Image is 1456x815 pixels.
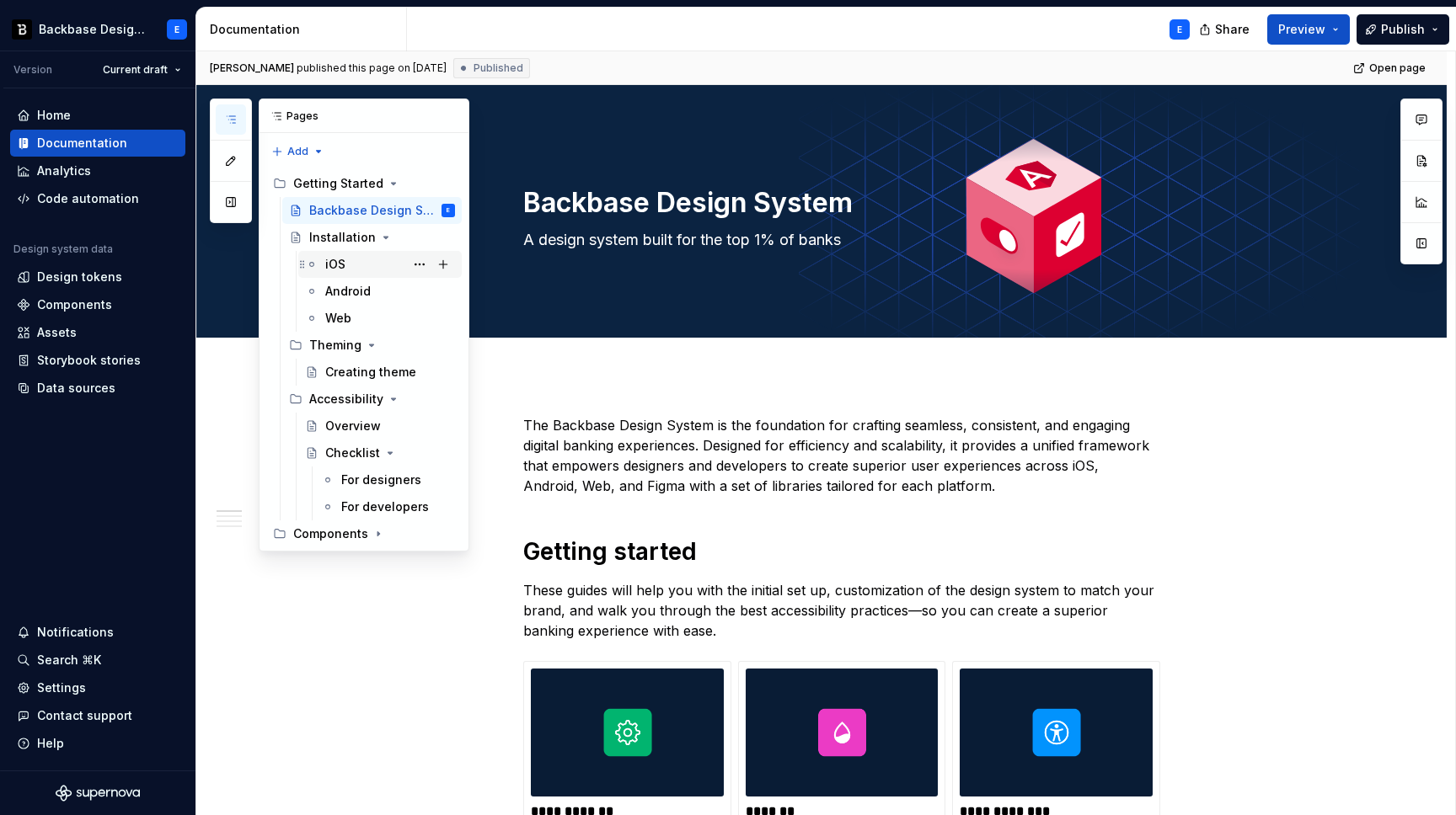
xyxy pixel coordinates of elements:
div: Design system data [13,242,113,256]
div: Code automation [37,190,139,207]
a: For developers [314,493,462,520]
div: Notifications [37,624,114,641]
div: Page tree [266,170,462,547]
a: Settings [10,674,185,701]
div: Components [266,520,462,547]
a: Checklist [298,439,462,466]
div: Accessibility [282,386,462,413]
div: Getting Started [293,175,383,192]
img: ca3a31e5-6c8e-4e38-902e-0cc72a839c63.png [960,669,1153,796]
a: For designers [314,466,462,493]
div: Version [13,63,52,77]
a: Android [298,278,462,305]
div: Help [37,735,64,752]
div: Settings [37,679,86,696]
a: Documentation [10,130,185,157]
div: Theming [282,332,462,359]
div: Web [325,310,351,327]
div: E [1177,23,1182,36]
div: Theming [309,337,361,354]
a: Analytics [10,157,185,184]
button: Preview [1267,14,1350,45]
div: Contact support [37,707,132,724]
div: published this page on [DATE] [297,61,447,75]
div: For designers [341,471,421,488]
button: Contact support [10,702,185,729]
a: Components [10,291,185,318]
div: E [174,23,179,36]
div: E [447,202,450,219]
div: Checklist [325,445,380,461]
span: [PERSON_NAME] [210,61,294,75]
div: Components [293,525,368,542]
div: Accessibility [309,391,383,407]
a: Backbase Design SystemE [282,197,462,224]
button: Backbase Design SystemE [3,11,192,47]
a: Data sources [10,375,185,402]
div: Getting Started [266,170,462,197]
textarea: Backbase Design System [520,183,1157,223]
p: The Backbase Design System is the foundation for crafting seamless, consistent, and engaging digi... [523,415,1160,496]
div: Search ⌘K [37,652,101,669]
button: Help [10,730,185,757]
button: Share [1191,14,1261,45]
div: Android [325,283,371,300]
img: ef5c8306-425d-487c-96cf-06dd46f3a532.png [12,19,32,40]
a: Overview [298,413,462,439]
div: Assets [37,324,77,341]
div: Data sources [37,380,115,397]
svg: Supernova Logo [56,785,140,802]
div: Design tokens [37,269,122,285]
div: Backbase Design System [39,21,147,38]
img: 277b73df-9dc4-4fb4-9219-e25c405e279c.png [746,669,939,796]
h1: Getting started [523,536,1160,567]
div: Pages [260,99,468,133]
span: Open page [1369,61,1426,75]
button: Search ⌘K [10,647,185,674]
a: Storybook stories [10,347,185,374]
div: Storybook stories [37,352,141,369]
a: iOS [298,251,462,278]
button: Current draft [95,58,189,82]
a: Installation [282,224,462,251]
a: Assets [10,319,185,346]
div: Creating theme [325,364,416,381]
span: Published [474,61,523,75]
a: Home [10,102,185,129]
div: For developers [341,498,429,515]
div: Overview [325,418,381,434]
a: Code automation [10,185,185,212]
div: Components [37,296,112,313]
a: Web [298,305,462,332]
button: Publish [1357,14,1449,45]
a: Open page [1348,56,1433,80]
span: Share [1215,21,1250,38]
button: Notifications [10,619,185,646]
textarea: A design system built for the top 1% of banks [520,226,1157,253]
span: Add [287,145,308,158]
a: Creating theme [298,359,462,386]
span: Publish [1381,21,1425,38]
div: Installation [309,229,376,246]
div: Backbase Design System [309,202,438,219]
p: These guides will help you with the initial set up, customization of the design system to match y... [523,580,1160,641]
span: Preview [1278,21,1325,38]
span: Current draft [103,63,168,77]
div: Home [37,107,71,124]
img: ccc66863-89fa-4b8f-9a48-905d635984bb.png [531,669,724,796]
div: Analytics [37,162,91,179]
div: iOS [325,256,345,273]
button: Add [266,140,329,163]
div: Documentation [210,21,399,38]
div: Documentation [37,135,127,152]
a: Design tokens [10,264,185,290]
